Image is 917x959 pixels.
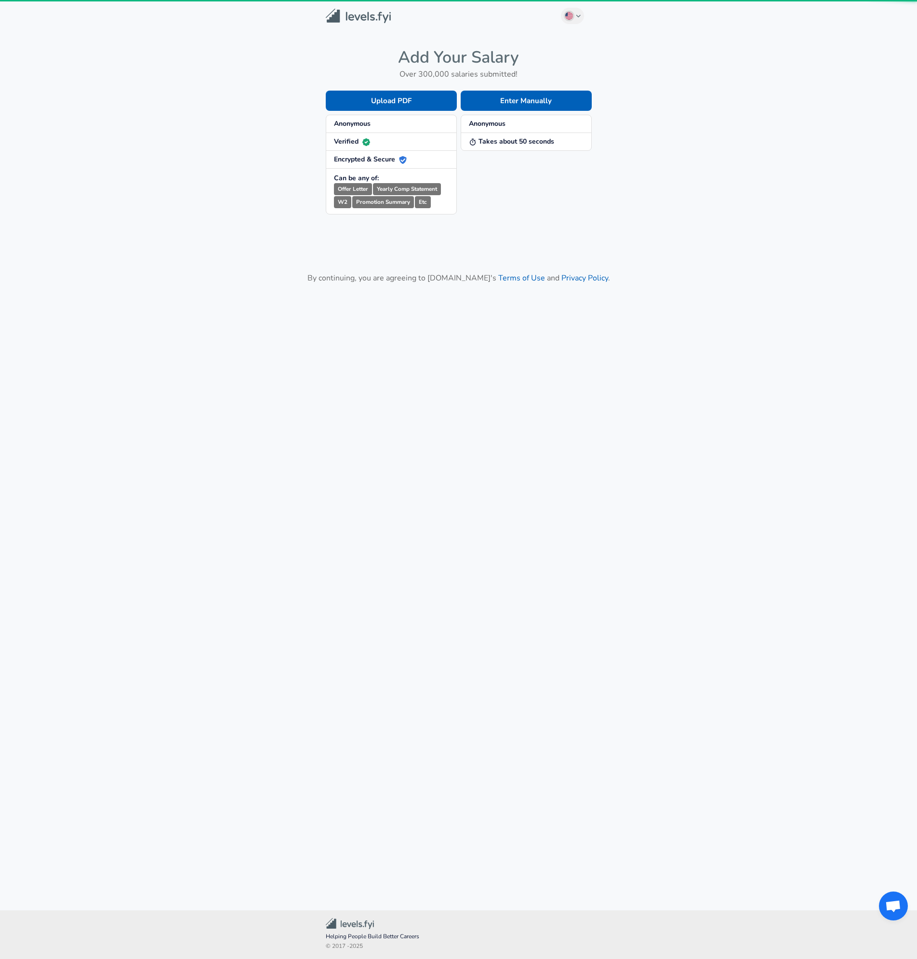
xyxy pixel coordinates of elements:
strong: Can be any of: [334,173,379,183]
a: Terms of Use [498,273,545,283]
a: Privacy Policy [561,273,608,283]
button: Upload PDF [326,91,457,111]
span: Helping People Build Better Careers [326,932,592,942]
button: English (US) [561,8,584,24]
h4: Add Your Salary [326,47,592,67]
strong: Verified [334,137,370,146]
button: Enter Manually [461,91,592,111]
div: Open chat [879,892,908,920]
span: © 2017 - 2025 [326,942,592,951]
img: English (US) [565,12,573,20]
img: Levels.fyi [326,9,391,24]
small: Etc [415,196,431,208]
strong: Anonymous [334,119,371,128]
small: Promotion Summary [352,196,414,208]
strong: Takes about 50 seconds [469,137,554,146]
small: Yearly Comp Statement [373,183,441,195]
small: Offer Letter [334,183,372,195]
h6: Over 300,000 salaries submitted! [326,67,592,81]
small: W2 [334,196,351,208]
strong: Encrypted & Secure [334,155,407,164]
img: Levels.fyi Community [326,918,374,929]
strong: Anonymous [469,119,505,128]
